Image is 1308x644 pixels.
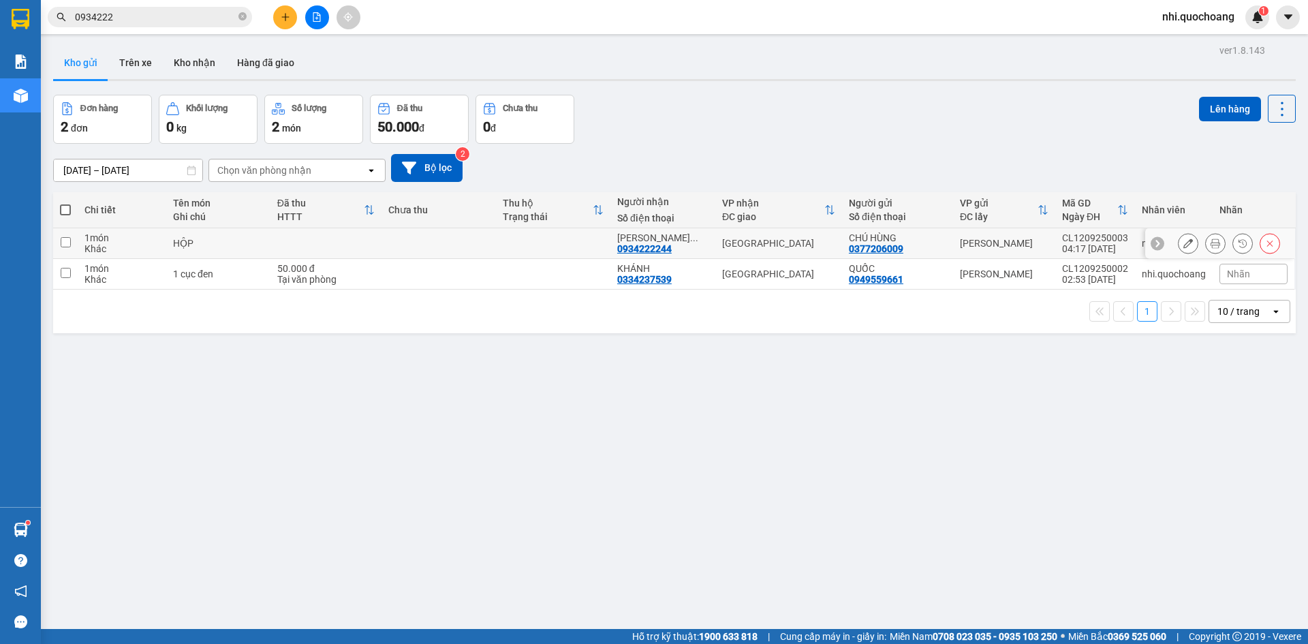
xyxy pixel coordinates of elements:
button: Số lượng2món [264,95,363,144]
div: Đã thu [397,104,422,113]
div: 10 / trang [1217,305,1260,318]
img: solution-icon [14,55,28,69]
span: 2 [61,119,68,135]
span: 0 [166,119,174,135]
span: đ [490,123,496,134]
div: Đã thu [277,198,364,209]
strong: 1900 633 818 [699,631,758,642]
div: 0334237539 [617,274,672,285]
div: CHÚ HÙNG [12,42,121,59]
div: 0934222244 [130,59,268,78]
button: 1 [1137,301,1157,322]
div: Ghi chú [173,211,264,222]
button: Kho nhận [163,46,226,79]
span: Nhãn [1227,269,1250,279]
span: món [282,123,301,134]
div: [GEOGRAPHIC_DATA] [722,269,835,279]
span: ⚪️ [1061,634,1065,639]
span: Cung cấp máy in - giấy in: [780,629,886,644]
sup: 2 [456,147,469,161]
button: Chưa thu0đ [476,95,574,144]
span: notification [14,585,27,598]
div: 1 cục đen [173,269,264,279]
div: Số điện thoại [849,211,946,222]
div: Chi tiết [84,204,159,215]
div: Sửa đơn hàng [1178,233,1198,254]
span: search [57,12,66,22]
div: HỘP [173,238,264,249]
span: plus [281,12,290,22]
div: Trạng thái [503,211,593,222]
div: [PERSON_NAME] [130,42,268,59]
span: 0 [483,119,490,135]
span: caret-down [1282,11,1294,23]
div: HTTT [277,211,364,222]
span: aim [343,12,353,22]
span: Gửi: [12,12,33,26]
span: đơn [71,123,88,134]
span: message [14,615,27,628]
div: ver 1.8.143 [1219,43,1265,58]
button: Lên hàng [1199,97,1261,121]
th: Toggle SortBy [496,192,610,228]
button: Bộ lọc [391,154,463,182]
span: 1 [1261,6,1266,16]
div: Khối lượng [186,104,228,113]
span: | [768,629,770,644]
div: Số lượng [292,104,326,113]
th: Toggle SortBy [1055,192,1135,228]
span: kg [176,123,187,134]
button: caret-down [1276,5,1300,29]
div: CL1209250003 [1062,232,1128,243]
img: logo-vxr [12,9,29,29]
button: Kho gửi [53,46,108,79]
div: Đơn hàng [80,104,118,113]
div: [PERSON_NAME] [960,238,1048,249]
svg: open [1271,306,1281,317]
input: Tìm tên, số ĐT hoặc mã đơn [75,10,236,25]
div: CHÚ HÙNG [849,232,946,243]
div: 0377206009 [12,59,121,78]
span: Chưa thu [128,86,178,100]
div: 1 món [84,232,159,243]
span: 50.000 [377,119,419,135]
sup: 1 [26,521,30,525]
span: đ [419,123,424,134]
div: VP gửi [960,198,1038,209]
div: Tên món [173,198,264,209]
button: Trên xe [108,46,163,79]
div: [PERSON_NAME] [12,12,121,42]
div: 04:17 [DATE] [1062,243,1128,254]
div: Tại văn phòng [277,274,375,285]
button: plus [273,5,297,29]
div: 0934222244 [617,243,672,254]
div: ĐC lấy [960,211,1038,222]
button: Đã thu50.000đ [370,95,469,144]
div: CL1209250002 [1062,263,1128,274]
div: 02:53 [DATE] [1062,274,1128,285]
input: Select a date range. [54,159,202,181]
div: [GEOGRAPHIC_DATA] [722,238,835,249]
span: | [1177,629,1179,644]
sup: 1 [1259,6,1268,16]
span: copyright [1232,632,1242,641]
button: file-add [305,5,329,29]
div: [PERSON_NAME] [960,269,1048,279]
div: Chưa thu [503,104,538,113]
span: Miền Bắc [1068,629,1166,644]
div: Ngày ĐH [1062,211,1117,222]
div: nhi.quochoang [1142,269,1206,279]
div: NGUYỄN KHOA TÙNG ANH [617,232,708,243]
span: question-circle [14,554,27,567]
div: Nhân viên [1142,204,1206,215]
div: Mã GD [1062,198,1117,209]
div: Thu hộ [503,198,593,209]
th: Toggle SortBy [270,192,381,228]
span: nhi.quochoang [1151,8,1245,25]
img: warehouse-icon [14,523,28,537]
th: Toggle SortBy [953,192,1055,228]
div: Số điện thoại [617,213,708,224]
div: 1 món [84,263,159,274]
button: aim [337,5,360,29]
span: close-circle [238,11,247,24]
